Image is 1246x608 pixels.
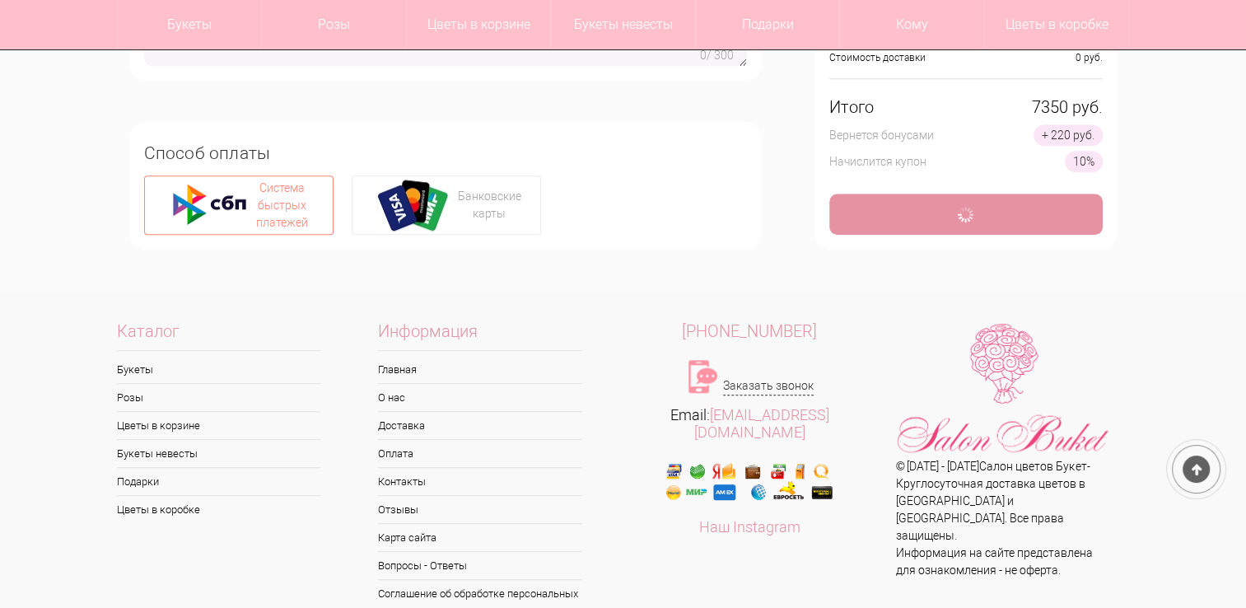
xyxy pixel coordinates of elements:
[144,145,747,162] div: Способ оплаты
[829,194,1103,235] div: Оформить заказ
[117,468,321,495] a: Подарки
[699,518,800,536] a: Наш Instagram
[979,460,1086,473] a: Салон цветов Букет
[378,412,582,439] a: Доставка
[117,323,321,351] span: Каталог
[378,323,582,351] span: Информация
[378,552,582,579] a: Вопросы - Ответы
[1032,99,1103,116] div: 7350 руб.
[378,440,582,467] a: Оплата
[1034,124,1103,146] div: + 220 руб.
[117,356,321,383] a: Букеты
[1065,151,1103,172] div: 10%
[117,384,321,411] a: Розы
[117,440,321,467] a: Букеты невесты
[117,412,321,439] a: Цветы в корзине
[623,323,877,340] a: [PHONE_NUMBER]
[378,524,582,551] a: Карта сайта
[829,127,934,144] div: Вернется бонусами
[707,47,734,64] div: / 300
[896,460,1090,542] span: © [DATE] - [DATE] - Круглосуточная доставка цветов в [GEOGRAPHIC_DATA] и [GEOGRAPHIC_DATA]. Все п...
[458,188,521,222] div: Банковские карты
[829,99,874,116] div: Итого
[378,496,582,523] a: Отзывы
[723,377,814,395] a: Заказать звонок
[378,384,582,411] a: О нас
[682,321,817,341] span: [PHONE_NUMBER]
[378,356,582,383] a: Главная
[829,153,926,171] div: Начислится купон
[700,47,707,64] div: 0
[623,406,877,441] div: Email:
[1076,49,1103,67] div: 0 руб.
[117,496,321,523] a: Цветы в коробке
[896,546,1093,577] span: Информация на сайте представлена для ознакомления - не оферта.
[251,180,313,232] div: Система быстрых платежей
[829,49,926,67] div: Стоимость доставки
[896,323,1110,458] img: Цветы Нижний Новгород
[694,406,829,441] a: [EMAIL_ADDRESS][DOMAIN_NAME]
[378,468,582,495] a: Контакты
